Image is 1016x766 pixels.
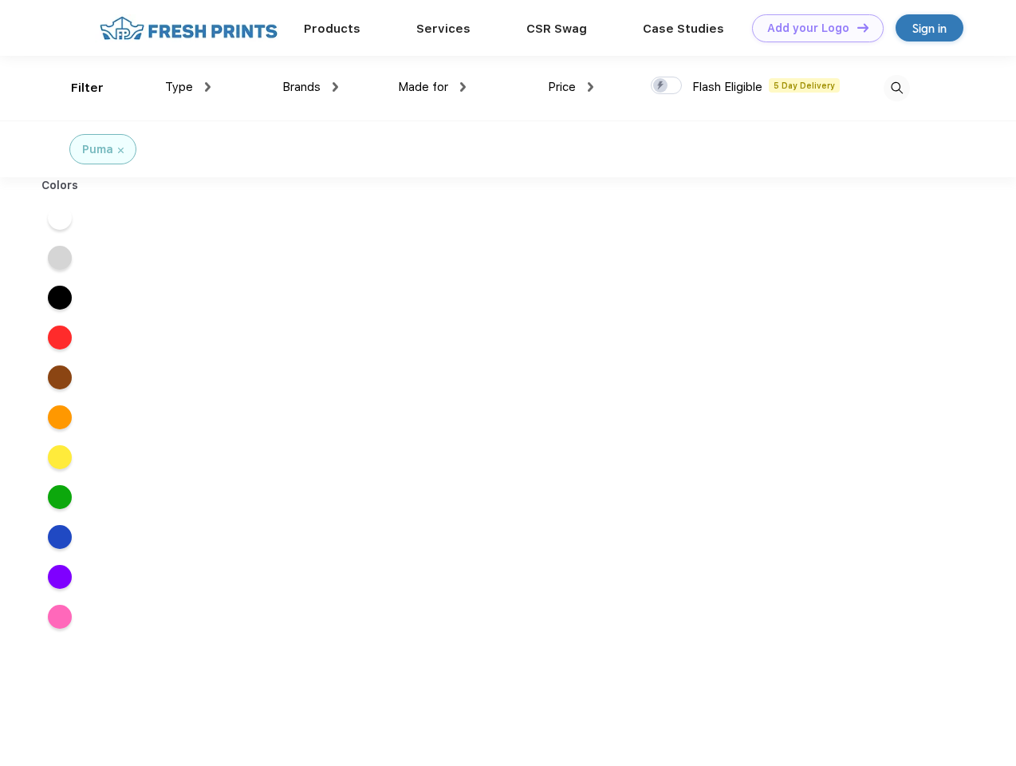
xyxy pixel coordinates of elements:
[526,22,587,36] a: CSR Swag
[118,148,124,153] img: filter_cancel.svg
[416,22,471,36] a: Services
[165,80,193,94] span: Type
[398,80,448,94] span: Made for
[912,19,947,38] div: Sign in
[588,82,593,92] img: dropdown.png
[282,80,321,94] span: Brands
[769,78,840,93] span: 5 Day Delivery
[333,82,338,92] img: dropdown.png
[205,82,211,92] img: dropdown.png
[95,14,282,42] img: fo%20logo%202.webp
[884,75,910,101] img: desktop_search.svg
[548,80,576,94] span: Price
[460,82,466,92] img: dropdown.png
[767,22,849,35] div: Add your Logo
[71,79,104,97] div: Filter
[82,141,113,158] div: Puma
[304,22,360,36] a: Products
[692,80,762,94] span: Flash Eligible
[857,23,868,32] img: DT
[30,177,91,194] div: Colors
[896,14,963,41] a: Sign in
